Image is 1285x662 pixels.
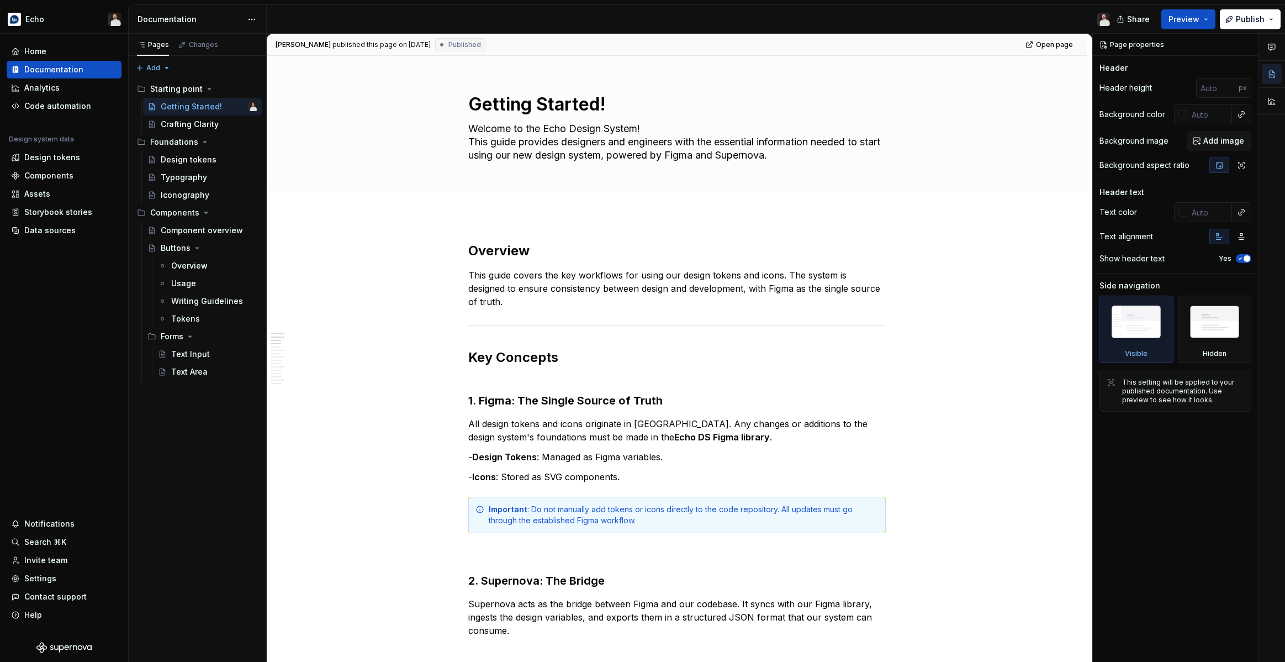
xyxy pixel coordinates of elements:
div: Home [24,46,46,57]
div: Background aspect ratio [1099,160,1189,171]
div: Tokens [171,313,200,324]
div: Starting point [150,83,203,94]
div: Header [1099,62,1128,73]
div: Getting Started! [161,101,222,112]
div: Foundations [133,133,262,151]
h2: Overview [468,242,886,260]
div: Component overview [161,225,243,236]
div: This setting will be applied to your published documentation. Use preview to see how it looks. [1122,378,1244,404]
div: Design system data [9,135,74,144]
div: Code automation [24,101,91,112]
div: Contact support [24,591,87,602]
div: Hidden [1203,349,1226,358]
label: Yes [1219,254,1231,263]
button: EchoBen Alexander [2,7,126,31]
textarea: Welcome to the Echo Design System! This guide provides designers and engineers with the essential... [466,120,884,164]
a: Open page [1022,37,1078,52]
a: Code automation [7,97,121,115]
div: Components [133,204,262,222]
div: Storybook stories [24,207,92,218]
p: This guide covers the key workflows for using our design tokens and icons. The system is designed... [468,269,886,308]
div: published this page on [DATE] [332,40,431,49]
div: Crafting Clarity [161,119,219,130]
strong: Echo DS Figma library [674,432,770,443]
div: Documentation [138,14,242,25]
div: Foundations [150,136,198,148]
a: Overview [154,257,262,275]
p: - : Managed as Figma variables. [468,450,886,464]
button: Publish [1220,9,1281,29]
button: Search ⌘K [7,533,121,551]
div: Forms [143,328,262,345]
button: Add [133,60,174,76]
div: Iconography [161,190,209,201]
div: Search ⌘K [24,537,66,548]
a: Tokens [154,310,262,328]
a: Writing Guidelines [154,292,262,310]
a: Home [7,43,121,60]
div: Buttons [161,243,191,254]
div: Changes [189,40,218,49]
span: Preview [1168,14,1199,25]
input: Auto [1196,78,1239,98]
strong: Design Tokens [472,451,537,463]
div: Background color [1099,109,1165,120]
strong: Icons [472,471,496,482]
a: Text Input [154,345,262,363]
div: Header height [1099,82,1152,93]
div: Components [150,207,199,218]
a: Buttons [143,239,262,257]
textarea: Getting Started! [466,91,884,118]
a: Typography [143,169,262,186]
a: Invite team [7,551,121,569]
a: Component overview [143,222,262,239]
a: Iconography [143,186,262,204]
a: Assets [7,185,121,203]
div: Echo [25,14,44,25]
div: Background image [1099,135,1168,146]
div: Visible [1125,349,1147,358]
input: Auto [1187,202,1232,222]
div: Forms [161,331,183,342]
a: Storybook stories [7,203,121,221]
button: Help [7,606,121,624]
p: - : Stored as SVG components. [468,470,886,484]
button: Add image [1187,131,1251,151]
a: Crafting Clarity [143,115,262,133]
div: Hidden [1178,296,1252,363]
div: Show header text [1099,253,1165,264]
div: Side navigation [1099,280,1160,291]
input: Auto [1187,104,1232,124]
p: px [1239,83,1247,92]
span: Publish [1236,14,1265,25]
div: : Do not manually add tokens or icons directly to the code repository. All updates must go throug... [489,504,879,526]
a: Analytics [7,79,121,97]
a: Settings [7,570,121,587]
div: Data sources [24,225,76,236]
a: Data sources [7,222,121,239]
div: Page tree [133,80,262,381]
span: Published [448,40,481,49]
a: Components [7,167,121,185]
p: Supernova acts as the bridge between Figma and our codebase. It syncs with our Figma library, ing... [468,597,886,637]
svg: Supernova Logo [36,642,92,653]
button: Notifications [7,515,121,533]
a: Usage [154,275,262,292]
span: [PERSON_NAME] [276,40,331,49]
img: Ben Alexander [108,13,121,26]
h3: 1. Figma: The Single Source of Truth [468,393,886,408]
div: Notifications [24,518,75,529]
span: Share [1127,14,1150,25]
strong: Important [489,505,527,514]
div: Design tokens [161,154,216,165]
a: Design tokens [7,149,121,166]
p: All design tokens and icons originate in [GEOGRAPHIC_DATA]. Any changes or additions to the desig... [468,417,886,444]
button: Contact support [7,588,121,606]
button: Preview [1161,9,1215,29]
div: Text Input [171,349,210,360]
div: Documentation [24,64,83,75]
div: Analytics [24,82,60,93]
div: Typography [161,172,207,183]
div: Pages [137,40,169,49]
